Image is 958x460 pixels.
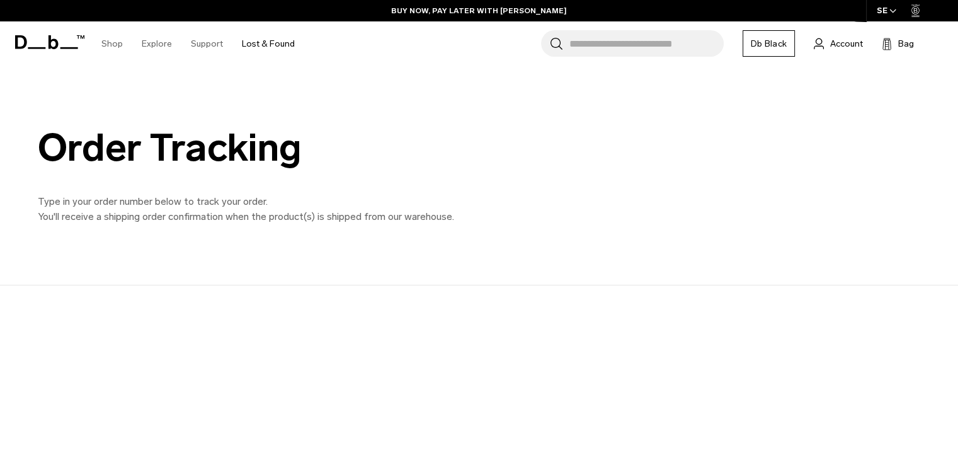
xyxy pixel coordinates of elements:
[830,37,863,50] span: Account
[882,36,914,51] button: Bag
[743,30,795,57] a: Db Black
[814,36,863,51] a: Account
[101,21,123,66] a: Shop
[242,21,295,66] a: Lost & Found
[38,194,605,224] p: Type in your order number below to track your order. You'll receive a shipping order confirmation...
[142,21,172,66] a: Explore
[391,5,567,16] a: BUY NOW, PAY LATER WITH [PERSON_NAME]
[38,127,605,169] div: Order Tracking
[92,21,304,66] nav: Main Navigation
[191,21,223,66] a: Support
[898,37,914,50] span: Bag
